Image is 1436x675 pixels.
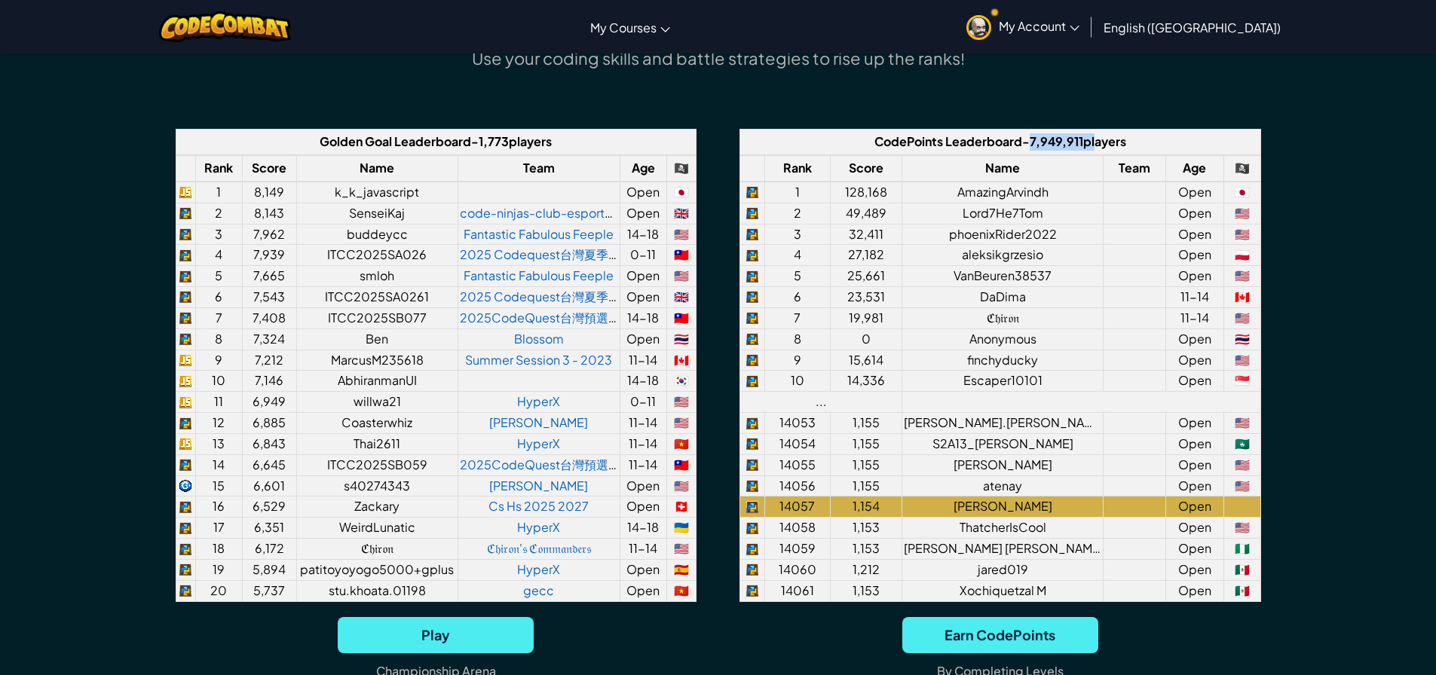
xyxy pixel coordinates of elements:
[765,454,830,475] td: 14055
[176,475,195,496] td: cpp
[509,133,552,149] span: players
[176,328,195,350] td: python
[489,478,588,493] a: [PERSON_NAME]
[902,371,1104,392] td: Escaper10101
[1165,224,1223,245] td: Open
[242,475,296,496] td: 6,601
[666,155,696,182] th: 🏴‍☠️
[195,350,242,371] td: 9
[666,518,696,539] td: Ukraine
[1223,413,1260,434] td: United States
[620,454,666,475] td: 11-14
[740,307,765,328] td: python
[902,203,1104,224] td: Lord7He7Tom
[765,266,830,287] td: 5
[620,266,666,287] td: Open
[902,518,1104,539] td: ThatcherIsCool
[666,475,696,496] td: United States
[176,182,195,203] td: javascript
[479,133,509,149] span: 1,773
[740,224,765,245] td: python
[666,496,696,518] td: Switzerland
[902,560,1104,581] td: jared019
[740,496,765,518] td: python
[320,133,392,149] span: Golden Goal
[338,617,534,653] span: Play
[902,307,1104,328] td: ℭ𝔥𝔦𝔯𝔬𝔫
[195,266,242,287] td: 5
[1223,475,1260,496] td: United States
[620,155,666,182] th: Age
[1165,287,1223,308] td: 11-14
[765,560,830,581] td: 14060
[1165,454,1223,475] td: Open
[902,245,1104,266] td: aleksikgrzesio
[666,454,696,475] td: Taiwan
[1165,560,1223,581] td: Open
[1223,307,1260,328] td: United States
[296,350,458,371] td: MarcusM235618
[1165,539,1223,560] td: Open
[765,307,830,328] td: 7
[460,289,645,304] a: 2025 Codequest台灣夏季預選賽
[242,287,296,308] td: 7,543
[666,580,696,601] td: Vietnam
[242,433,296,454] td: 6,843
[176,518,195,539] td: python
[583,7,678,47] a: My Courses
[620,475,666,496] td: Open
[1223,203,1260,224] td: United States
[1223,580,1260,601] td: Mexico
[296,392,458,413] td: willwa21
[1223,328,1260,350] td: Thailand
[902,454,1104,475] td: [PERSON_NAME]
[242,413,296,434] td: 6,885
[830,433,902,454] td: 1,155
[242,307,296,328] td: 7,408
[176,560,195,581] td: python
[242,518,296,539] td: 6,351
[176,203,195,224] td: python
[740,392,902,413] td: ...
[195,392,242,413] td: 11
[1165,155,1223,182] th: Age
[765,224,830,245] td: 3
[765,350,830,371] td: 9
[740,413,765,434] td: python
[242,496,296,518] td: 6,529
[296,433,458,454] td: Thai2611
[620,245,666,266] td: 0-11
[620,560,666,581] td: Open
[765,155,830,182] th: Rank
[195,182,242,203] td: 1
[959,3,1087,50] a: My Account
[464,267,614,283] a: Fantastic Fabulous Feeple
[902,155,1104,182] th: Name
[460,205,638,221] a: code-ninjas-club-esports-dev
[765,371,830,392] td: 10
[242,454,296,475] td: 6,645
[765,475,830,496] td: 14056
[488,498,589,514] a: Cs Hs 2025 2027
[159,11,291,42] a: CodeCombat logo
[195,454,242,475] td: 14
[620,203,666,224] td: Open
[1165,413,1223,434] td: Open
[1030,133,1083,149] span: 7,949,911
[740,328,765,350] td: python
[242,560,296,581] td: 5,894
[195,433,242,454] td: 13
[830,266,902,287] td: 25,661
[666,182,696,203] td: Japan
[460,457,725,472] a: 2025CodeQuest台灣預選賽夏季賽 -中學組初賽
[394,133,471,149] span: Leaderboard
[1165,182,1223,203] td: Open
[740,518,765,539] td: python
[830,496,902,518] td: 1,154
[902,539,1104,560] td: [PERSON_NAME] [PERSON_NAME] NGS3038
[1165,350,1223,371] td: Open
[195,580,242,601] td: 20
[620,182,666,203] td: Open
[666,413,696,434] td: United States
[765,203,830,224] td: 2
